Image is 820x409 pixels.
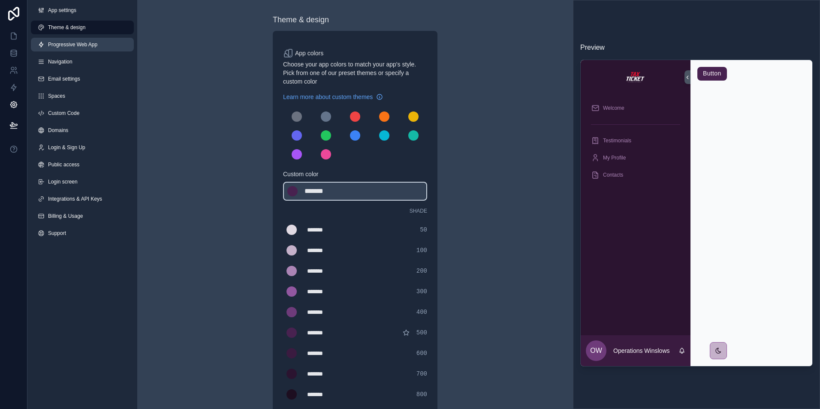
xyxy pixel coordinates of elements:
[48,144,85,151] span: Login & Sign Up
[590,346,602,356] span: OW
[416,267,427,275] span: 200
[31,141,134,154] a: Login & Sign Up
[31,175,134,189] a: Login screen
[48,93,65,99] span: Spaces
[31,158,134,171] a: Public access
[31,106,134,120] a: Custom Code
[586,100,685,116] a: Welcome
[416,390,427,399] span: 800
[416,370,427,378] span: 700
[580,42,813,53] h3: Preview
[31,21,134,34] a: Theme & design
[48,7,76,14] span: App settings
[283,93,373,101] span: Learn more about custom themes
[48,127,68,134] span: Domains
[416,349,427,358] span: 600
[416,328,427,337] span: 500
[586,133,685,148] a: Testimonials
[697,67,727,81] button: Button
[581,94,690,335] div: scrollable content
[603,154,626,161] span: My Profile
[31,72,134,86] a: Email settings
[283,93,383,101] a: Learn more about custom themes
[31,3,134,17] a: App settings
[31,209,134,223] a: Billing & Usage
[625,70,646,84] img: App logo
[31,55,134,69] a: Navigation
[48,230,66,237] span: Support
[295,49,323,57] span: App colors
[48,178,78,185] span: Login screen
[48,195,102,202] span: Integrations & API Keys
[48,75,80,82] span: Email settings
[48,213,83,220] span: Billing & Usage
[603,171,623,178] span: Contacts
[613,346,670,355] p: Operations Winslows
[410,208,427,214] span: Shade
[416,246,427,255] span: 100
[273,14,329,26] div: Theme & design
[603,105,624,111] span: Welcome
[31,38,134,51] a: Progressive Web App
[48,161,79,168] span: Public access
[603,137,631,144] span: Testimonials
[48,110,79,117] span: Custom Code
[31,226,134,240] a: Support
[416,287,427,296] span: 300
[48,24,85,31] span: Theme & design
[586,167,685,183] a: Contacts
[31,123,134,137] a: Domains
[420,226,427,234] span: 50
[416,308,427,316] span: 400
[283,60,427,86] span: Choose your app colors to match your app's style. Pick from one of our preset themes or specify a...
[48,58,72,65] span: Navigation
[31,89,134,103] a: Spaces
[586,150,685,165] a: My Profile
[283,170,420,178] span: Custom color
[48,41,97,48] span: Progressive Web App
[31,192,134,206] a: Integrations & API Keys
